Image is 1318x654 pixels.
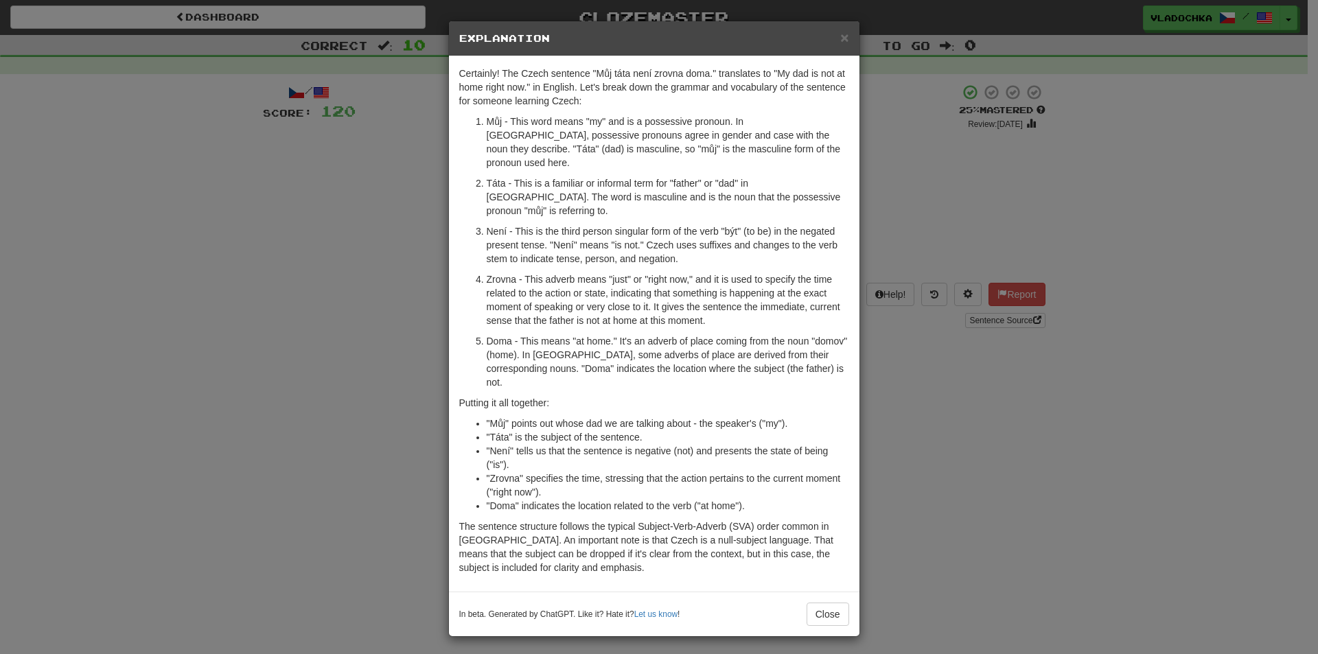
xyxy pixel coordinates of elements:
[487,444,849,471] li: "Není" tells us that the sentence is negative (not) and presents the state of being ("is").
[487,272,849,327] p: Zrovna - This adverb means "just" or "right now," and it is used to specify the time related to t...
[459,67,849,108] p: Certainly! The Czech sentence "Můj táta není zrovna doma." translates to "My dad is not at home r...
[487,115,849,170] p: Můj - This word means "my" and is a possessive pronoun. In [GEOGRAPHIC_DATA], possessive pronouns...
[459,32,849,45] h5: Explanation
[840,30,848,45] span: ×
[487,430,849,444] li: "Táta" is the subject of the sentence.
[487,334,849,389] p: Doma - This means "at home." It's an adverb of place coming from the noun "domov" (home). In [GEO...
[459,396,849,410] p: Putting it all together:
[487,499,849,513] li: "Doma" indicates the location related to the verb ("at home").
[807,603,849,626] button: Close
[487,176,849,218] p: Táta - This is a familiar or informal term for "father" or "dad" in [GEOGRAPHIC_DATA]. The word i...
[459,609,680,620] small: In beta. Generated by ChatGPT. Like it? Hate it? !
[840,30,848,45] button: Close
[487,417,849,430] li: "Můj" points out whose dad we are talking about - the speaker's ("my").
[459,519,849,574] p: The sentence structure follows the typical Subject-Verb-Adverb (SVA) order common in [GEOGRAPHIC_...
[487,224,849,266] p: Není - This is the third person singular form of the verb "být" (to be) in the negated present te...
[487,471,849,499] li: "Zrovna" specifies the time, stressing that the action pertains to the current moment ("right now").
[634,609,678,619] a: Let us know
